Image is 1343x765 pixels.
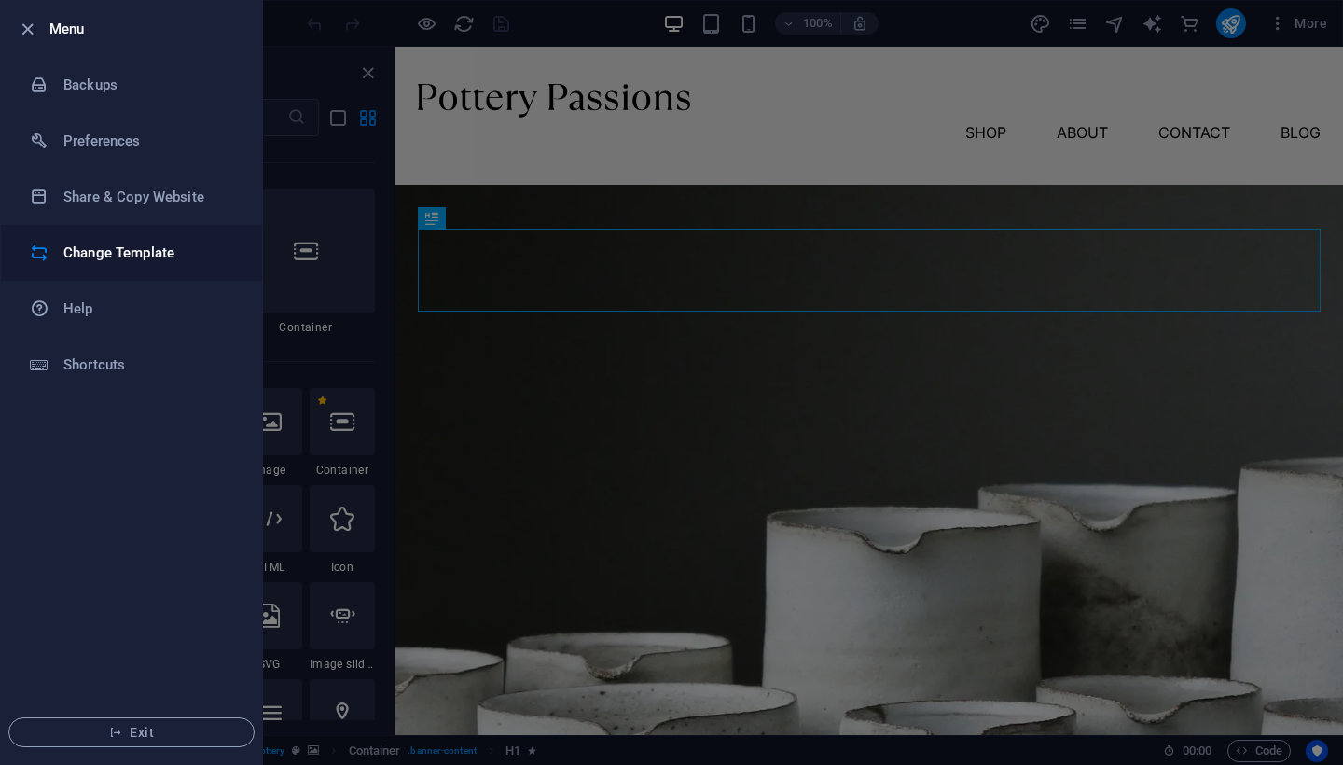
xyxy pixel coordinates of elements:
[8,717,255,747] button: Exit
[63,242,236,264] h6: Change Template
[63,130,236,152] h6: Preferences
[63,186,236,208] h6: Share & Copy Website
[63,298,236,320] h6: Help
[49,18,247,40] h6: Menu
[1,281,262,337] a: Help
[63,354,236,376] h6: Shortcuts
[24,725,239,740] span: Exit
[63,74,236,96] h6: Backups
